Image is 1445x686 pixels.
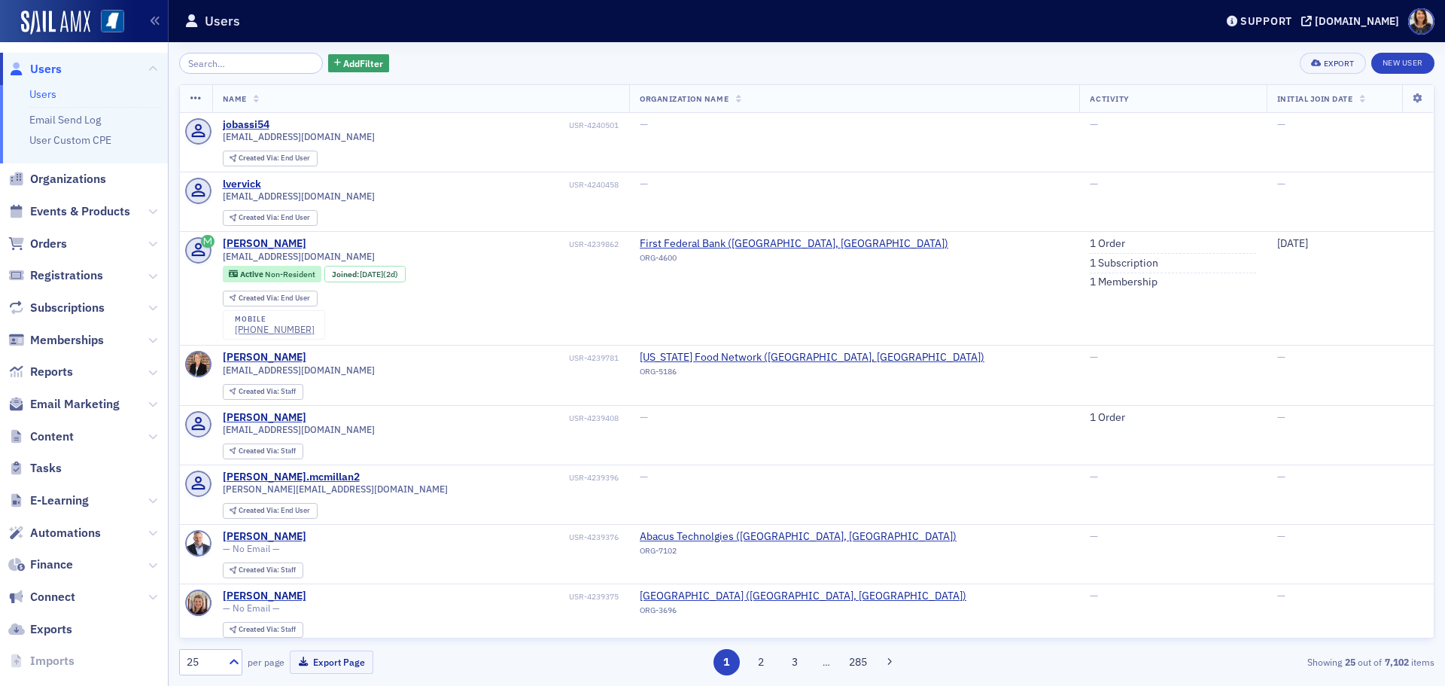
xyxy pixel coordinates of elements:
a: Reports [8,364,73,380]
span: E-Learning [30,492,89,509]
div: [PHONE_NUMBER] [235,324,315,335]
div: Created Via: End User [223,503,318,519]
span: Content [30,428,74,445]
span: [DATE] [360,269,383,279]
div: mobile [235,315,315,324]
span: Automations [30,525,101,541]
img: SailAMX [101,10,124,33]
h1: Users [205,12,240,30]
a: Memberships [8,332,104,349]
button: 1 [713,649,740,675]
span: Initial Join Date [1277,93,1353,104]
a: Active Non-Resident [229,270,315,279]
span: Non-Resident [265,269,315,279]
span: Add Filter [343,56,383,70]
a: 1 Membership [1090,276,1158,289]
a: [PERSON_NAME].mcmillan2 [223,471,360,484]
a: Orders [8,236,67,252]
button: 3 [782,649,808,675]
span: Created Via : [239,446,281,456]
div: Created Via: Staff [223,563,303,578]
span: First Federal Bank (Tuscaloosa, AL) [640,237,948,251]
div: Staff [239,626,296,634]
div: USR-4239781 [309,353,619,363]
a: Automations [8,525,101,541]
span: [EMAIL_ADDRESS][DOMAIN_NAME] [223,364,375,376]
a: Abacus Technolgies ([GEOGRAPHIC_DATA], [GEOGRAPHIC_DATA]) [640,530,957,544]
div: Staff [239,566,296,575]
strong: 25 [1342,655,1358,669]
span: Created Via : [239,386,281,396]
div: ORG-7102 [640,546,957,561]
div: [PERSON_NAME] [223,237,306,251]
span: — No Email — [223,602,280,614]
div: Staff [239,447,296,456]
span: Created Via : [239,505,281,515]
span: Joined : [332,270,360,279]
span: Abacus Technolgies (Birmingham, AL) [640,530,957,544]
div: (2d) [360,270,398,279]
a: Events & Products [8,203,130,220]
span: Mississippi Food Network (Jackson, MS) [640,351,984,364]
a: [PERSON_NAME] [223,590,306,603]
div: Created Via: Staff [223,622,303,638]
button: Export [1300,53,1365,74]
span: — No Email — [223,543,280,554]
a: Exports [8,621,72,638]
span: — [1090,470,1098,483]
div: ORG-3696 [640,605,966,620]
div: Export [1324,59,1355,68]
a: Email Marketing [8,396,120,413]
span: — [1090,350,1098,364]
div: End User [239,154,310,163]
span: Created Via : [239,153,281,163]
div: Created Via: End User [223,291,318,306]
div: Staff [239,388,296,396]
span: — [1277,117,1285,131]
a: Finance [8,556,73,573]
span: — [1277,589,1285,602]
div: USR-4239408 [309,413,619,423]
div: USR-4239376 [309,532,619,542]
span: — [640,117,648,131]
div: Active: Active: Non-Resident [223,266,322,282]
div: [DOMAIN_NAME] [1315,14,1399,28]
div: [PERSON_NAME] [223,351,306,364]
a: Content [8,428,74,445]
span: — [1277,177,1285,191]
span: — [1277,410,1285,424]
button: Export Page [290,651,373,674]
span: Active [240,269,265,279]
span: [EMAIL_ADDRESS][DOMAIN_NAME] [223,251,375,262]
span: [PERSON_NAME][EMAIL_ADDRESS][DOMAIN_NAME] [223,483,448,495]
span: Name [223,93,247,104]
a: jobassi54 [223,118,269,132]
div: USR-4239396 [362,473,619,483]
a: Users [8,61,62,78]
span: Created Via : [239,624,281,634]
a: [US_STATE] Food Network ([GEOGRAPHIC_DATA], [GEOGRAPHIC_DATA]) [640,351,984,364]
div: ORG-5186 [640,367,984,382]
span: [EMAIL_ADDRESS][DOMAIN_NAME] [223,131,375,142]
span: Created Via : [239,212,281,222]
span: — [1090,117,1098,131]
div: Created Via: End User [223,151,318,166]
div: Created Via: Staff [223,384,303,400]
img: SailAMX [21,11,90,35]
span: Tasks [30,460,62,477]
a: Imports [8,653,75,669]
span: Registrations [30,267,103,284]
div: USR-4239862 [309,239,619,249]
a: E-Learning [8,492,89,509]
span: Memberships [30,332,104,349]
div: [PERSON_NAME] [223,411,306,425]
span: Users [30,61,62,78]
div: Created Via: Staff [223,444,303,459]
a: Connect [8,589,75,605]
span: — [640,470,648,483]
a: First Federal Bank ([GEOGRAPHIC_DATA], [GEOGRAPHIC_DATA]) [640,237,948,251]
div: USR-4240501 [272,120,619,130]
div: Showing out of items [1027,655,1434,669]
